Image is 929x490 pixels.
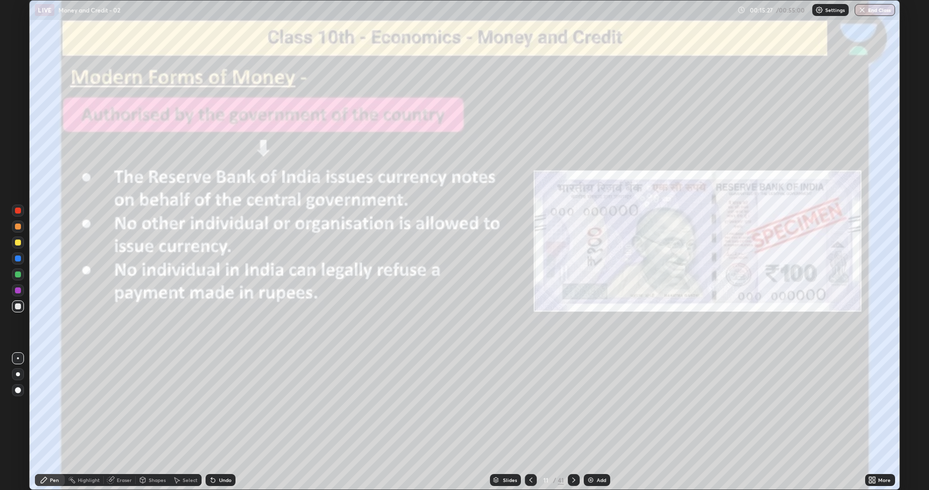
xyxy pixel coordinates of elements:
p: Money and Credit - 02 [58,6,120,14]
img: add-slide-button [587,476,595,484]
img: end-class-cross [858,6,866,14]
div: Shapes [149,478,166,483]
div: / [553,477,556,483]
div: Highlight [78,478,100,483]
div: 41 [558,476,564,485]
div: Slides [503,478,517,483]
div: Eraser [117,478,132,483]
p: LIVE [38,6,51,14]
div: 11 [541,477,551,483]
img: class-settings-icons [815,6,823,14]
div: Undo [219,478,232,483]
div: Pen [50,478,59,483]
button: End Class [855,4,895,16]
div: More [878,478,891,483]
p: Settings [825,7,845,12]
div: Select [183,478,198,483]
div: Add [597,478,606,483]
